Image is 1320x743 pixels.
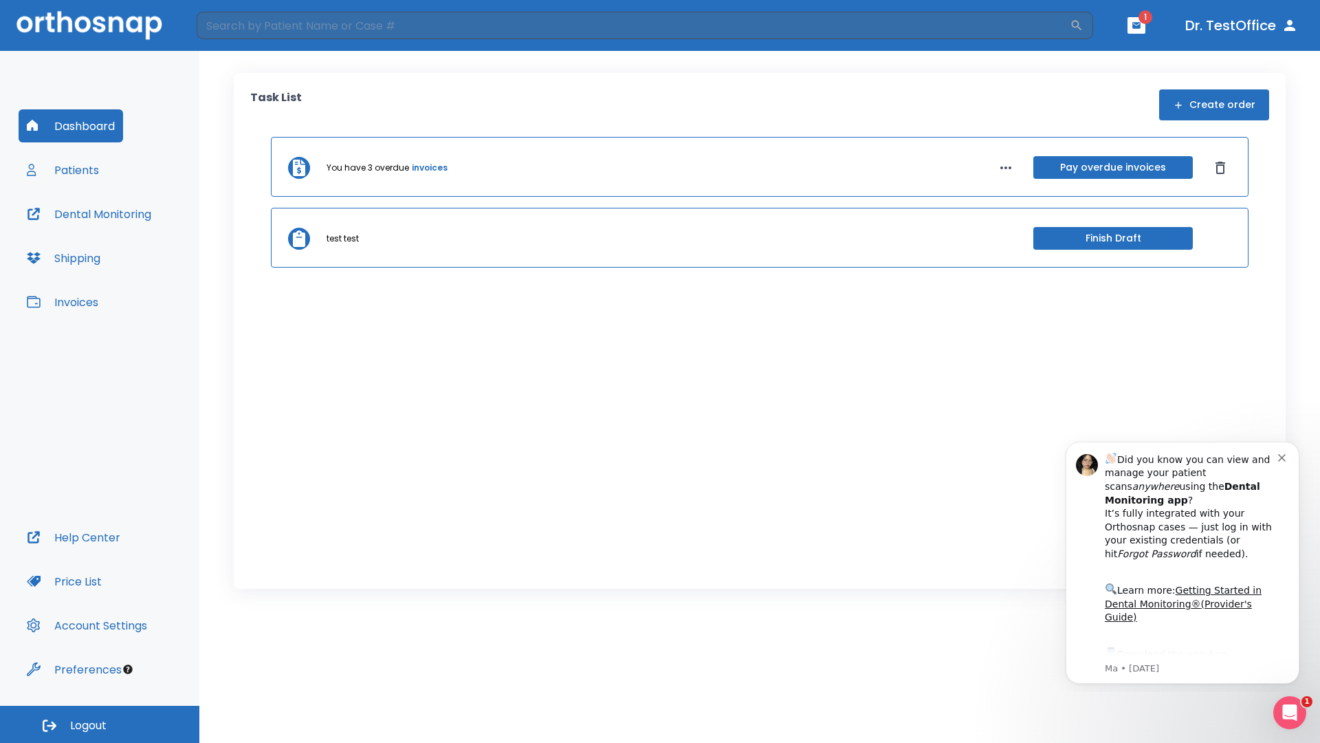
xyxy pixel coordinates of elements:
[19,521,129,554] button: Help Center
[1138,10,1152,24] span: 1
[60,233,233,246] p: Message from Ma, sent 7w ago
[19,653,130,686] button: Preferences
[1180,13,1303,38] button: Dr. TestOffice
[19,197,159,230] button: Dental Monitoring
[70,718,107,733] span: Logout
[250,89,302,120] p: Task List
[1033,156,1193,179] button: Pay overdue invoices
[19,153,107,186] button: Patients
[327,233,359,245] p: test test
[1033,227,1193,250] button: Finish Draft
[1209,157,1231,179] button: Dismiss
[122,663,134,676] div: Tooltip anchor
[197,12,1070,39] input: Search by Patient Name or Case #
[60,219,182,244] a: App Store
[19,241,109,274] button: Shipping
[19,286,107,319] button: Invoices
[1159,89,1269,120] button: Create order
[1301,696,1312,707] span: 1
[1273,696,1306,729] iframe: Intercom live chat
[233,21,244,32] button: Dismiss notification
[19,109,123,142] button: Dashboard
[1045,429,1320,692] iframe: Intercom notifications message
[19,565,110,598] button: Price List
[19,609,155,642] button: Account Settings
[327,162,409,174] p: You have 3 overdue
[412,162,448,174] a: invoices
[60,216,233,286] div: Download the app: | ​ Let us know if you need help getting started!
[16,11,162,39] img: Orthosnap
